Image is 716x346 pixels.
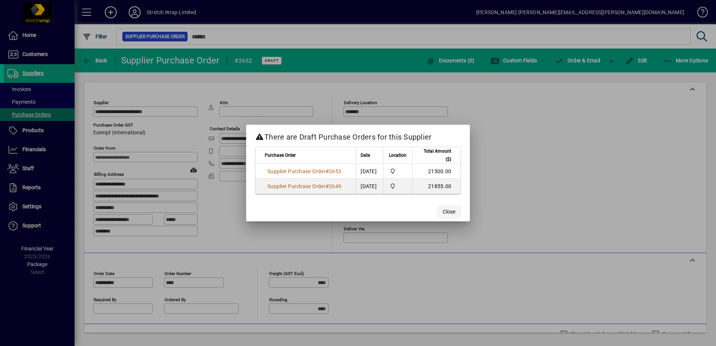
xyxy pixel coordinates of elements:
td: 21500.00 [412,164,461,179]
button: Close [437,205,461,218]
span: Supplier Purchase Order [267,168,326,174]
span: SWL-AKL [388,182,408,190]
td: [DATE] [356,164,383,179]
td: [DATE] [356,179,383,194]
span: Supplier Purchase Order [267,183,326,189]
span: SWL-AKL [388,167,408,175]
td: 21855.00 [412,179,461,194]
span: Date [361,151,370,159]
span: 2649 [329,183,341,189]
h2: There are Draft Purchase Orders for this Supplier [246,125,470,146]
span: # [326,168,329,174]
span: 2653 [329,168,341,174]
span: Purchase Order [265,151,296,159]
span: Close [443,208,455,216]
a: Supplier Purchase Order#2649 [265,182,344,190]
span: # [326,183,329,189]
a: Supplier Purchase Order#2653 [265,167,344,175]
span: Location [389,151,406,159]
span: Total Amount ($) [417,147,451,163]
